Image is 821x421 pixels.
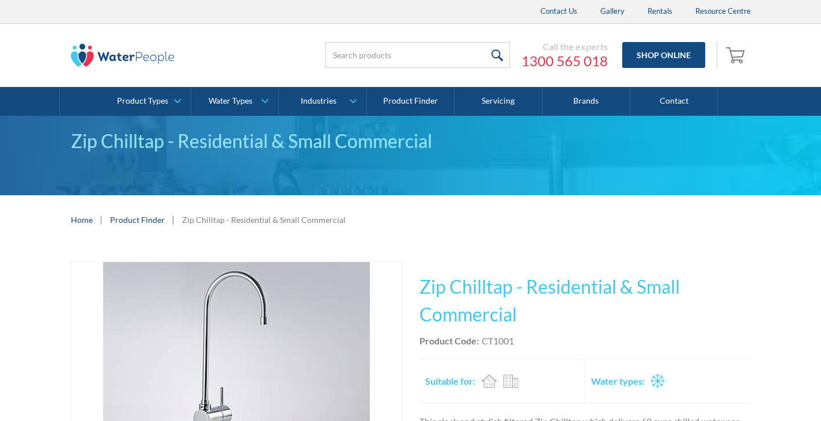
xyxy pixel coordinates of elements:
a: Industries [279,87,366,116]
div: Product Types [117,96,168,106]
img: The Water People [71,44,175,67]
div: | [99,213,104,226]
h2: Suitable for: [425,374,475,388]
a: Open empty cart [723,41,751,69]
img: shopping cart [726,45,748,64]
div: | [171,213,176,226]
a: Home [71,214,93,226]
div: Zip Chilltap - Residential & Small Commercial [71,127,751,155]
a: Servicing [455,87,542,116]
a: Product Finder [110,214,165,226]
a: Product Types [104,87,191,116]
div: CT1001 [482,334,514,348]
a: Brands [543,87,630,116]
h1: Zip Chilltap - Residential & Small Commercial [419,273,751,328]
input: Search products [326,42,510,68]
strong: Product Code: [419,335,479,346]
h2: Water types: [591,374,645,388]
div: Water Types [209,96,252,106]
div: Call the experts [521,41,608,52]
a: Product Finder [367,87,455,116]
div: Industries [301,96,336,106]
a: Shop Online [622,42,705,68]
a: Contact [630,87,718,116]
div: Zip Chilltap - Residential & Small Commercial [182,214,346,226]
a: Water Types [191,87,278,116]
a: 1300 565 018 [521,52,608,70]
